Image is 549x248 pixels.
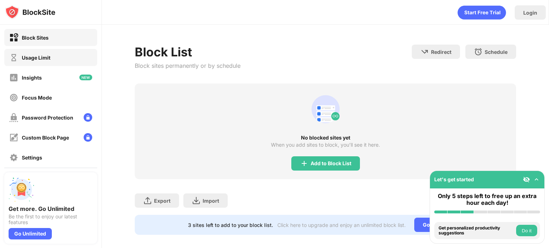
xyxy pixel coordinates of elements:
div: animation [457,5,506,20]
div: Click here to upgrade and enjoy an unlimited block list. [277,222,406,228]
img: logo-blocksite.svg [5,5,55,19]
div: No blocked sites yet [135,135,516,141]
div: Password Protection [22,115,73,121]
div: Add to Block List [311,161,351,166]
img: lock-menu.svg [84,113,92,122]
div: Block List [135,45,241,59]
img: focus-off.svg [9,93,18,102]
div: Schedule [485,49,508,55]
div: Login [523,10,537,16]
img: password-protection-off.svg [9,113,18,122]
div: Block Sites [22,35,49,41]
div: Get more. Go Unlimited [9,205,93,212]
div: Import [203,198,219,204]
div: 3 sites left to add to your block list. [188,222,273,228]
img: time-usage-off.svg [9,53,18,62]
div: Custom Block Page [22,135,69,141]
img: lock-menu.svg [84,133,92,142]
img: new-icon.svg [79,75,92,80]
img: omni-setup-toggle.svg [533,176,540,183]
button: Do it [516,225,537,236]
div: animation [308,92,343,126]
div: Get personalized productivity suggestions [439,226,514,236]
div: Export [154,198,170,204]
div: When you add sites to block, you’ll see it here. [271,142,380,148]
div: Go Unlimited [9,228,52,239]
img: insights-off.svg [9,73,18,82]
div: Usage Limit [22,55,50,61]
img: customize-block-page-off.svg [9,133,18,142]
img: block-on.svg [9,33,18,42]
div: Go Unlimited [414,218,463,232]
div: Let's get started [434,176,474,182]
div: Settings [22,155,42,161]
div: Insights [22,75,42,81]
img: settings-off.svg [9,153,18,162]
div: Block sites permanently or by schedule [135,62,241,69]
div: Focus Mode [22,95,52,101]
div: Be the first to enjoy our latest features [9,214,93,225]
img: push-unlimited.svg [9,177,34,202]
div: Only 5 steps left to free up an extra hour each day! [434,193,540,206]
div: Redirect [431,49,451,55]
img: eye-not-visible.svg [523,176,530,183]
